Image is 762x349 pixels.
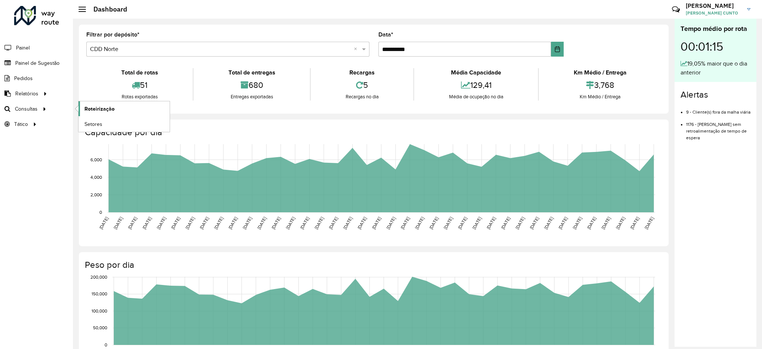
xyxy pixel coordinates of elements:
text: [DATE] [486,216,496,230]
text: [DATE] [328,216,339,230]
text: [DATE] [113,216,124,230]
text: [DATE] [529,216,540,230]
text: [DATE] [342,216,353,230]
h4: Peso por dia [85,260,661,270]
text: [DATE] [385,216,396,230]
text: 0 [105,342,107,347]
text: 150,000 [92,292,107,296]
text: [DATE] [414,216,425,230]
text: [DATE] [586,216,597,230]
text: [DATE] [185,216,195,230]
div: Tempo médio por rota [681,24,750,34]
div: Recargas no dia [313,93,412,101]
text: [DATE] [256,216,267,230]
div: 680 [195,77,308,93]
text: [DATE] [644,216,654,230]
text: 4,000 [90,175,102,180]
a: Contato Rápido [668,1,684,18]
text: [DATE] [601,216,611,230]
text: [DATE] [98,216,109,230]
span: Painel [16,44,30,52]
div: Recargas [313,68,412,77]
div: Entregas exportadas [195,93,308,101]
text: [DATE] [500,216,511,230]
text: [DATE] [428,216,439,230]
text: [DATE] [285,216,296,230]
div: 19,05% maior que o dia anterior [681,59,750,77]
button: Choose Date [551,42,564,57]
text: [DATE] [213,216,224,230]
text: [DATE] [515,216,525,230]
span: Consultas [15,105,38,113]
a: Setores [79,117,170,131]
text: 200,000 [90,275,107,279]
span: Painel de Sugestão [15,59,60,67]
h3: [PERSON_NAME] [686,2,742,9]
span: Roteirização [84,105,115,113]
text: [DATE] [356,216,367,230]
div: 00:01:15 [681,34,750,59]
h2: Dashboard [86,5,127,13]
label: Data [378,30,393,39]
label: Filtrar por depósito [86,30,140,39]
span: Clear all [354,45,360,54]
text: [DATE] [557,216,568,230]
span: [PERSON_NAME] CUNTO [686,10,742,16]
h4: Alertas [681,89,750,100]
text: [DATE] [314,216,324,230]
text: [DATE] [227,216,238,230]
text: [DATE] [615,216,625,230]
text: [DATE] [170,216,181,230]
div: Rotas exportadas [88,93,191,101]
div: Km Médio / Entrega [541,68,659,77]
div: Total de rotas [88,68,191,77]
div: Km Médio / Entrega [541,93,659,101]
text: [DATE] [400,216,410,230]
a: Roteirização [79,101,170,116]
text: [DATE] [156,216,167,230]
div: 3,768 [541,77,659,93]
h4: Capacidade por dia [85,127,661,138]
text: 50,000 [93,326,107,330]
text: [DATE] [299,216,310,230]
li: 1176 - [PERSON_NAME] sem retroalimentação de tempo de espera [686,115,750,141]
text: [DATE] [242,216,253,230]
div: 51 [88,77,191,93]
text: [DATE] [270,216,281,230]
text: [DATE] [629,216,640,230]
div: Total de entregas [195,68,308,77]
span: Relatórios [15,90,38,98]
div: Média de ocupação no dia [416,93,536,101]
div: 5 [313,77,412,93]
span: Tático [14,120,28,128]
text: [DATE] [141,216,152,230]
text: [DATE] [471,216,482,230]
text: 0 [99,210,102,215]
text: [DATE] [371,216,382,230]
text: [DATE] [457,216,468,230]
div: Média Capacidade [416,68,536,77]
text: [DATE] [199,216,209,230]
span: Setores [84,120,102,128]
text: [DATE] [127,216,138,230]
li: 9 - Cliente(s) fora da malha viária [686,103,750,115]
text: [DATE] [543,216,554,230]
text: 2,000 [90,192,102,197]
text: [DATE] [443,216,454,230]
text: 100,000 [92,308,107,313]
text: [DATE] [572,216,583,230]
text: 6,000 [90,157,102,162]
span: Pedidos [14,74,33,82]
div: 129,41 [416,77,536,93]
